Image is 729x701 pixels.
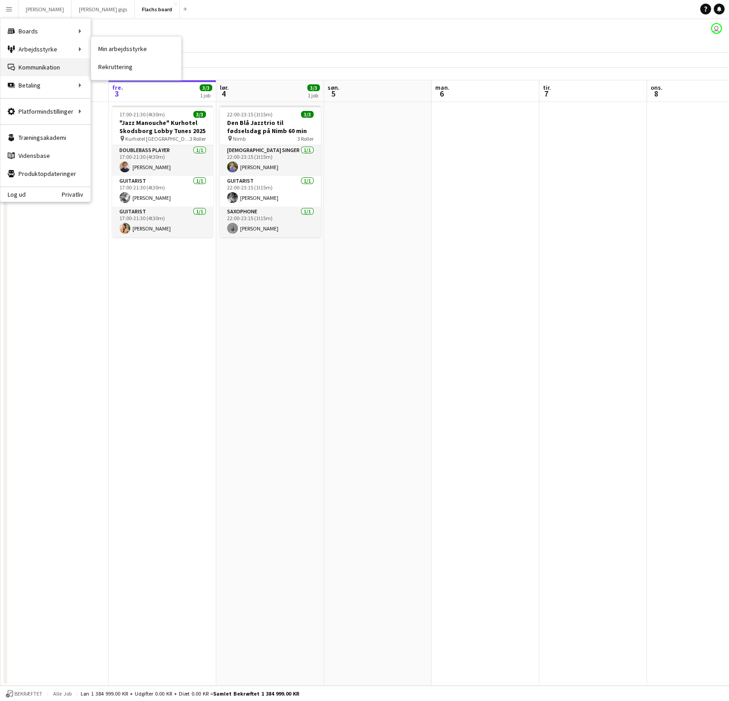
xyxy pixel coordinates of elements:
[219,88,229,99] span: 4
[135,0,180,18] button: Flachs board
[0,76,91,94] div: Betaling
[434,88,450,99] span: 6
[91,40,181,58] a: Min arbejdsstyrke
[14,691,42,697] span: Bekræftet
[649,88,663,99] span: 8
[5,689,44,699] button: Bekræftet
[233,135,246,142] span: Nimb
[0,147,91,165] a: Vidensbase
[0,22,91,40] div: Boards
[18,0,72,18] button: [PERSON_NAME]
[308,92,319,99] div: 1 job
[112,83,123,92] span: fre.
[0,165,91,183] a: Produktopdateringer
[112,106,213,237] app-job-card: 17:00-21:30 (4t30m)3/3"Jazz Manouche" Kurhotel Skodsborg Lobby Tunes 2025 Kurhotel [GEOGRAPHIC_DA...
[0,191,26,198] a: Log ud
[200,84,212,91] span: 3/3
[220,176,321,207] app-card-role: Guitarist1/122:00-23:15 (1t15m)[PERSON_NAME]
[125,135,190,142] span: Kurhotel [GEOGRAPHIC_DATA]
[200,92,212,99] div: 1 job
[0,129,91,147] a: Træningsakademi
[0,58,91,76] a: Kommunikation
[543,83,551,92] span: tir.
[112,145,213,176] app-card-role: Doublebass Player1/117:00-21:30 (4t30m)[PERSON_NAME]
[81,690,299,697] div: Løn 1 384 999.00 KR + Udgifter 0.00 KR + Diæt 0.00 KR =
[326,88,340,99] span: 5
[112,176,213,207] app-card-role: Guitarist1/117:00-21:30 (4t30m)[PERSON_NAME]
[0,102,91,120] div: Platformindstillinger
[220,207,321,237] app-card-role: Saxophone1/122:00-23:15 (1t15m)[PERSON_NAME]
[711,23,722,34] app-user-avatar: Frederik Flach
[220,83,229,92] span: lør.
[190,135,206,142] span: 3 Roller
[91,58,181,76] a: Rekruttering
[62,191,91,198] a: Privatliv
[220,145,321,176] app-card-role: [DEMOGRAPHIC_DATA] Singer1/122:00-23:15 (1t15m)[PERSON_NAME]
[112,119,213,135] h3: "Jazz Manouche" Kurhotel Skodsborg Lobby Tunes 2025
[307,84,320,91] span: 3/3
[297,135,314,142] span: 3 Roller
[119,111,165,118] span: 17:00-21:30 (4t30m)
[51,690,73,697] span: Alle job
[301,111,314,118] span: 3/3
[112,207,213,237] app-card-role: Guitarist1/117:00-21:30 (4t30m)[PERSON_NAME]
[328,83,340,92] span: søn.
[0,40,91,58] div: Arbejdsstyrke
[220,106,321,237] app-job-card: 22:00-23:15 (1t15m)3/3Den Blå Jazztrio til fødselsdag på Nimb 60 min Nimb3 Roller[DEMOGRAPHIC_DAT...
[220,119,321,135] h3: Den Blå Jazztrio til fødselsdag på Nimb 60 min
[435,83,450,92] span: man.
[213,690,299,697] span: Samlet bekræftet 1 384 999.00 KR
[111,88,123,99] span: 3
[227,111,273,118] span: 22:00-23:15 (1t15m)
[72,0,135,18] button: [PERSON_NAME] gigs
[651,83,663,92] span: ons.
[542,88,551,99] span: 7
[193,111,206,118] span: 3/3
